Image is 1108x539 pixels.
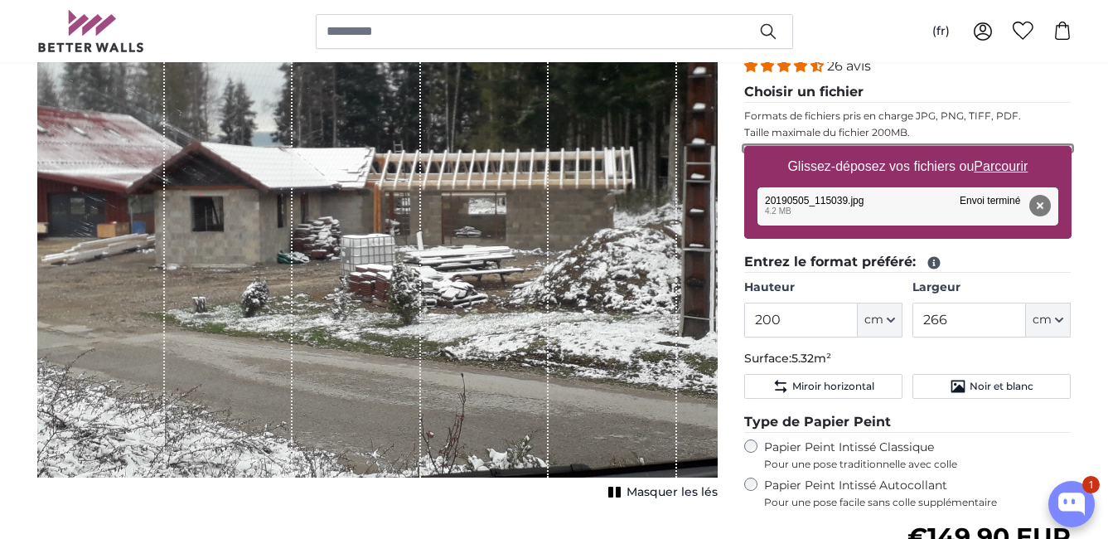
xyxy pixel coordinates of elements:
p: Formats de fichiers pris en charge JPG, PNG, TIFF, PDF. [744,109,1072,123]
button: Miroir horizontal [744,374,902,399]
legend: Choisir un fichier [744,82,1072,103]
button: (fr) [919,17,963,46]
span: Miroir horizontal [792,380,874,393]
span: Pour une pose facile sans colle supplémentaire [764,496,1072,509]
label: Papier Peint Intissé Classique [764,439,1072,471]
label: Papier Peint Intissé Autocollant [764,478,1072,509]
button: Masquer les lés [603,481,718,504]
p: Taille maximale du fichier 200MB. [744,126,1072,139]
legend: Entrez le format préféré: [744,252,1072,273]
button: Open chatbox [1048,481,1095,527]
span: Noir et blanc [970,380,1033,393]
span: 4.54 stars [744,58,827,74]
span: cm [1033,312,1052,328]
button: Noir et blanc [912,374,1071,399]
u: Parcourir [974,159,1028,173]
span: cm [864,312,883,328]
img: Betterwalls [37,10,145,52]
span: Masquer les lés [627,484,718,501]
label: Hauteur [744,279,902,296]
label: Glissez-déposez vos fichiers ou [781,150,1034,183]
span: Pour une pose traditionnelle avec colle [764,458,1072,471]
div: 1 [1082,476,1100,493]
button: cm [1026,303,1071,337]
legend: Type de Papier Peint [744,412,1072,433]
span: 26 avis [827,58,871,74]
label: Largeur [912,279,1071,296]
span: 5.32m² [791,351,831,366]
p: Surface: [744,351,1072,367]
button: cm [858,303,902,337]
